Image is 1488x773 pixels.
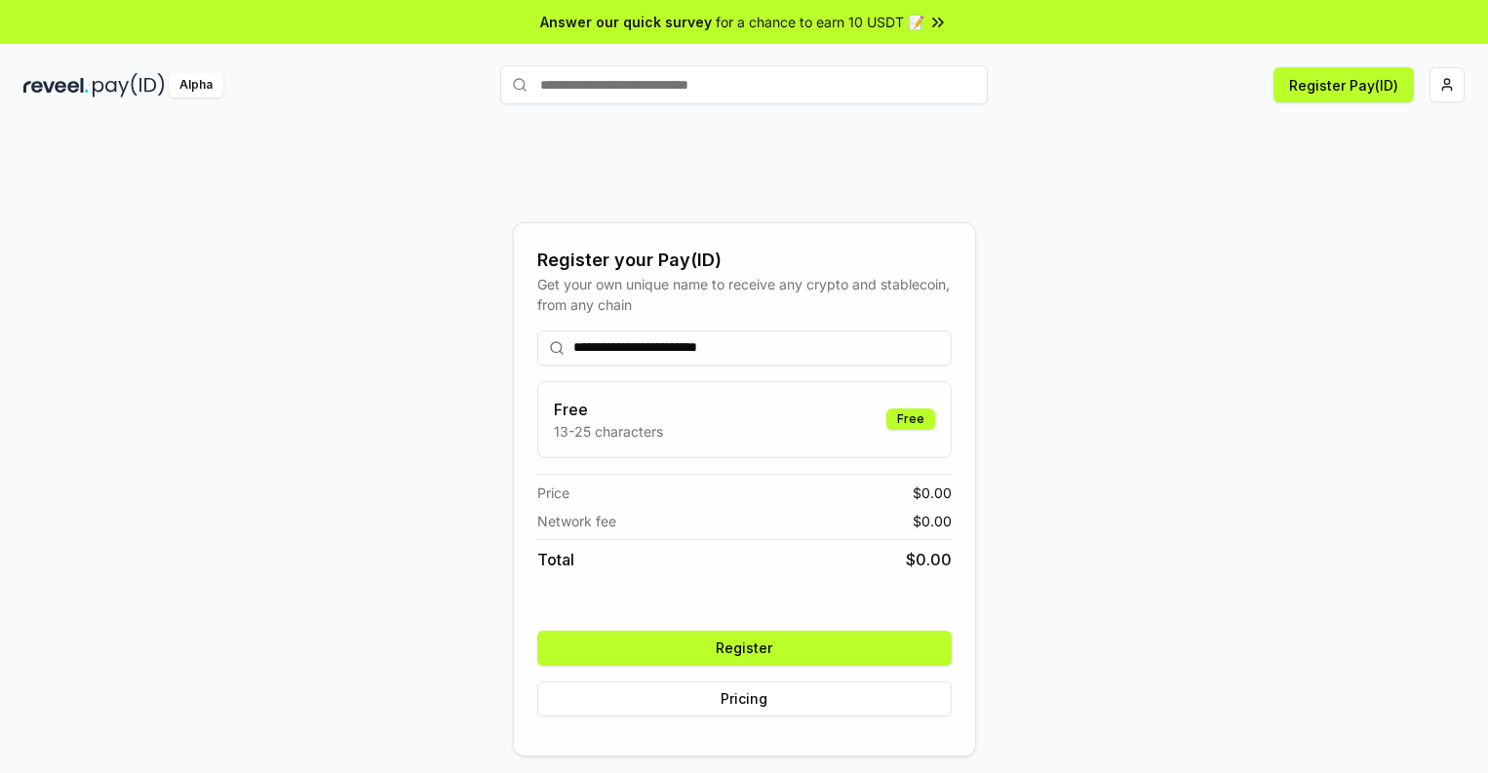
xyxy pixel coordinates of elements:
[716,12,924,32] span: for a chance to earn 10 USDT 📝
[169,73,223,97] div: Alpha
[93,73,165,97] img: pay_id
[554,421,663,442] p: 13-25 characters
[906,548,952,571] span: $ 0.00
[1273,67,1414,102] button: Register Pay(ID)
[23,73,89,97] img: reveel_dark
[537,631,952,666] button: Register
[537,483,569,503] span: Price
[540,12,712,32] span: Answer our quick survey
[537,511,616,531] span: Network fee
[537,247,952,274] div: Register your Pay(ID)
[537,681,952,716] button: Pricing
[913,483,952,503] span: $ 0.00
[554,398,663,421] h3: Free
[886,408,935,430] div: Free
[913,511,952,531] span: $ 0.00
[537,274,952,315] div: Get your own unique name to receive any crypto and stablecoin, from any chain
[537,548,574,571] span: Total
